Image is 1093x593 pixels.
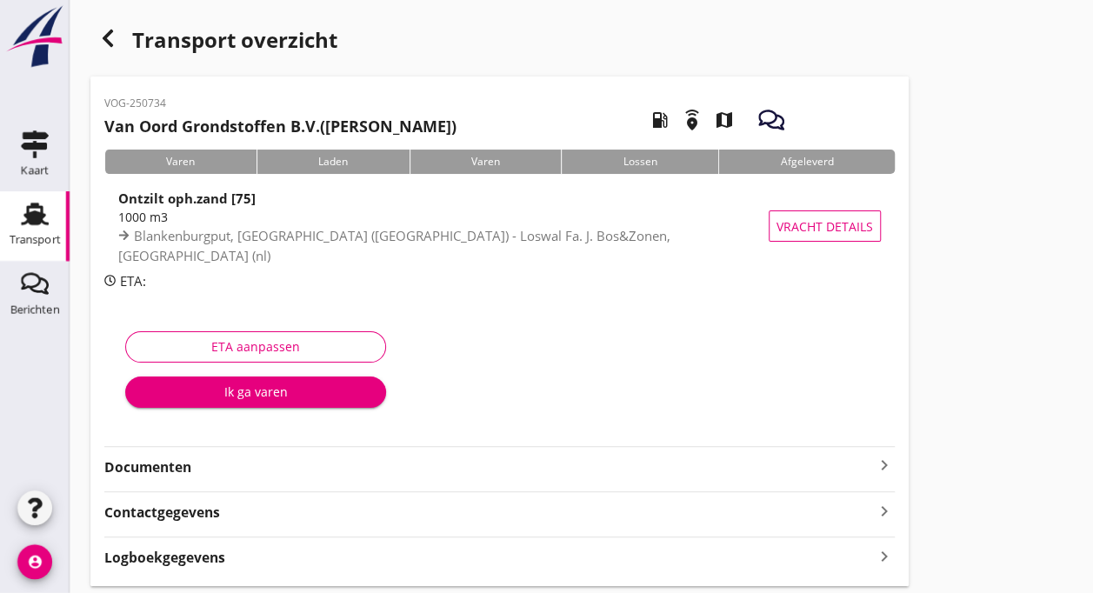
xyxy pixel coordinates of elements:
[104,115,457,138] h2: ([PERSON_NAME])
[118,208,776,226] div: 1000 m3
[776,217,873,236] span: Vracht details
[125,376,386,408] button: Ik ga varen
[104,503,220,523] strong: Contactgegevens
[104,96,457,111] p: VOG-250734
[104,116,320,137] strong: Van Oord Grondstoffen B.V.
[718,150,895,174] div: Afgeleverd
[874,455,895,476] i: keyboard_arrow_right
[140,337,371,356] div: ETA aanpassen
[118,227,670,264] span: Blankenburgput, [GEOGRAPHIC_DATA] ([GEOGRAPHIC_DATA]) - Loswal Fa. J. Bos&Zonen, [GEOGRAPHIC_DATA...
[104,548,225,568] strong: Logboekgegevens
[561,150,718,174] div: Lossen
[125,331,386,363] button: ETA aanpassen
[139,383,372,401] div: Ik ga varen
[874,499,895,523] i: keyboard_arrow_right
[120,272,146,290] span: ETA:
[769,210,881,242] button: Vracht details
[3,4,66,69] img: logo-small.a267ee39.svg
[257,150,410,174] div: Laden
[668,96,716,144] i: emergency_share
[90,21,909,63] div: Transport overzicht
[17,544,52,579] i: account_circle
[699,96,748,144] i: map
[874,544,895,568] i: keyboard_arrow_right
[10,303,60,315] div: Berichten
[104,150,257,174] div: Varen
[104,188,895,264] a: Ontzilt oph.zand [75]1000 m3Blankenburgput, [GEOGRAPHIC_DATA] ([GEOGRAPHIC_DATA]) - Loswal Fa. J....
[118,190,256,207] strong: Ontzilt oph.zand [75]
[410,150,562,174] div: Varen
[636,96,684,144] i: local_gas_station
[21,164,49,176] div: Kaart
[104,457,874,477] strong: Documenten
[10,234,61,245] div: Transport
